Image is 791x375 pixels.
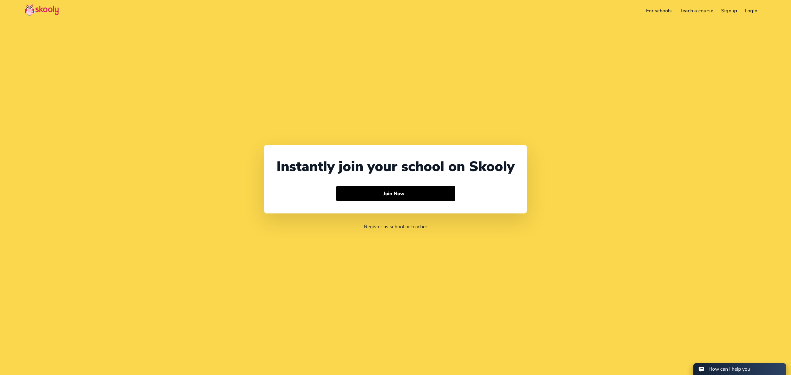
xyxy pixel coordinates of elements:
button: Join Now [336,186,455,201]
a: Teach a course [676,6,717,16]
div: Instantly join your school on Skooly [277,157,514,176]
a: Signup [717,6,741,16]
img: Skooly [25,4,59,16]
a: Register as school or teacher [364,223,427,230]
a: For schools [642,6,676,16]
a: Login [741,6,761,16]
